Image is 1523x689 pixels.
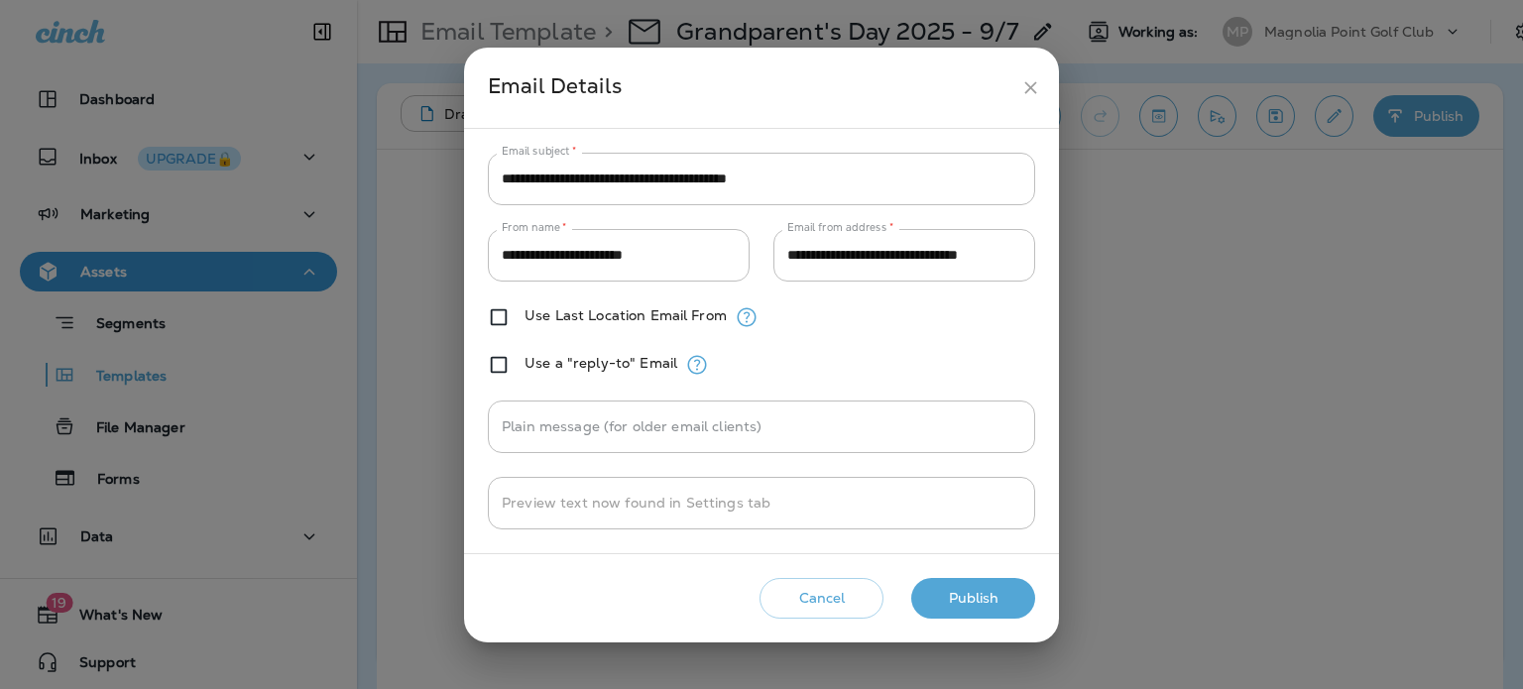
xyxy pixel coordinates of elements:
[502,144,577,159] label: Email subject
[488,69,1012,106] div: Email Details
[525,355,677,371] label: Use a "reply-to" Email
[787,220,893,235] label: Email from address
[911,578,1035,619] button: Publish
[760,578,883,619] button: Cancel
[502,220,567,235] label: From name
[1012,69,1049,106] button: close
[525,307,727,323] label: Use Last Location Email From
